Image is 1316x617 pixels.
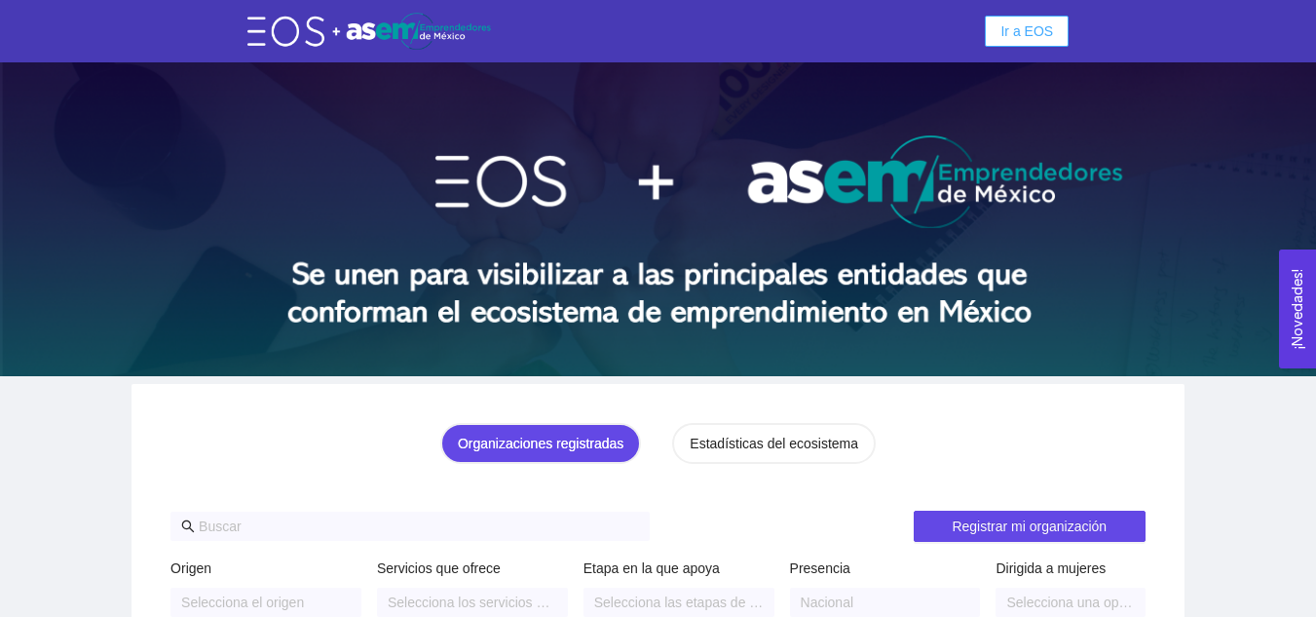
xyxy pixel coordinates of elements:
[985,16,1069,47] button: Ir a EOS
[181,520,195,533] span: search
[458,433,623,454] div: Organizaciones registradas
[377,558,501,579] label: Servicios que ofrece
[1279,250,1316,368] button: Open Feedback Widget
[1000,20,1053,42] span: Ir a EOS
[583,558,720,579] label: Etapa en la que apoya
[170,558,211,579] label: Origen
[199,516,639,537] input: Buscar
[247,13,491,49] img: eos-asem-logo.38b026ae.png
[952,516,1107,537] span: Registrar mi organización
[790,558,850,579] label: Presencia
[914,511,1146,542] button: Registrar mi organización
[996,558,1106,579] label: Dirigida a mujeres
[690,433,858,454] div: Estadísticas del ecosistema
